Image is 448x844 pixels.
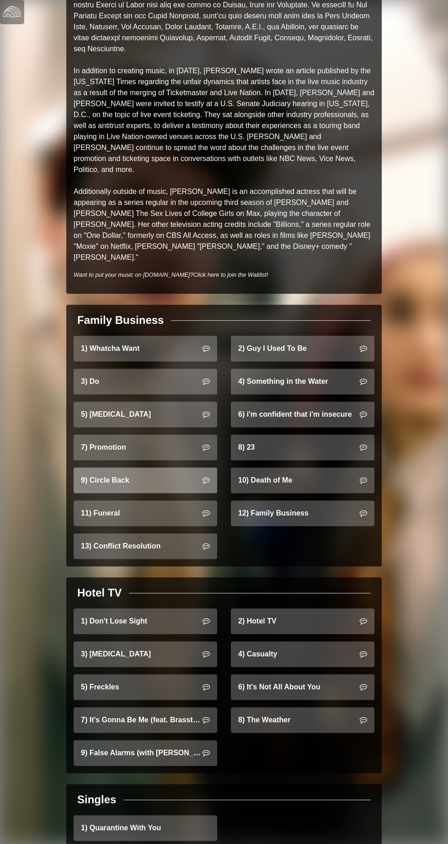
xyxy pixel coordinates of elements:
a: 5) Freckles [74,674,217,700]
a: 7) Promotion [74,435,217,460]
i: Want to put your music on [DOMAIN_NAME]? [74,271,268,278]
a: 6) i'm confident that i'm insecure [231,402,374,427]
a: 9) False Alarms (with [PERSON_NAME]) [74,740,217,766]
a: 8) The Weather [231,707,374,733]
div: Singles [77,791,116,808]
a: 2) Guy I Used To Be [231,336,374,361]
div: Family Business [77,312,164,328]
a: 3) Do [74,369,217,394]
a: 7) It's Gonna Be Me (feat. Brasstracks) [74,707,217,733]
a: 6) It's Not All About You [231,674,374,700]
a: 5) [MEDICAL_DATA] [74,402,217,427]
a: 1) Quarantine With You [74,815,217,841]
img: logo-white-4c48a5e4bebecaebe01ca5a9d34031cfd3d4ef9ae749242e8c4bf12ef99f53e8.png [3,3,21,21]
a: 4) Something in the Water [231,369,374,394]
a: 4) Casualty [231,641,374,667]
div: Hotel TV [77,585,122,601]
a: Click here to join the Waitlist! [193,271,268,278]
a: 13) Conflict Resolution [74,533,217,559]
a: 8) 23 [231,435,374,460]
a: 1) Whatcha Want [74,336,217,361]
a: 3) [MEDICAL_DATA] [74,641,217,667]
a: 9) Circle Back [74,468,217,493]
a: 11) Funeral [74,500,217,526]
a: 12) Family Business [231,500,374,526]
a: 2) Hotel TV [231,608,374,634]
a: 10) Death of Me [231,468,374,493]
a: 1) Don't Lose Sight [74,608,217,634]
